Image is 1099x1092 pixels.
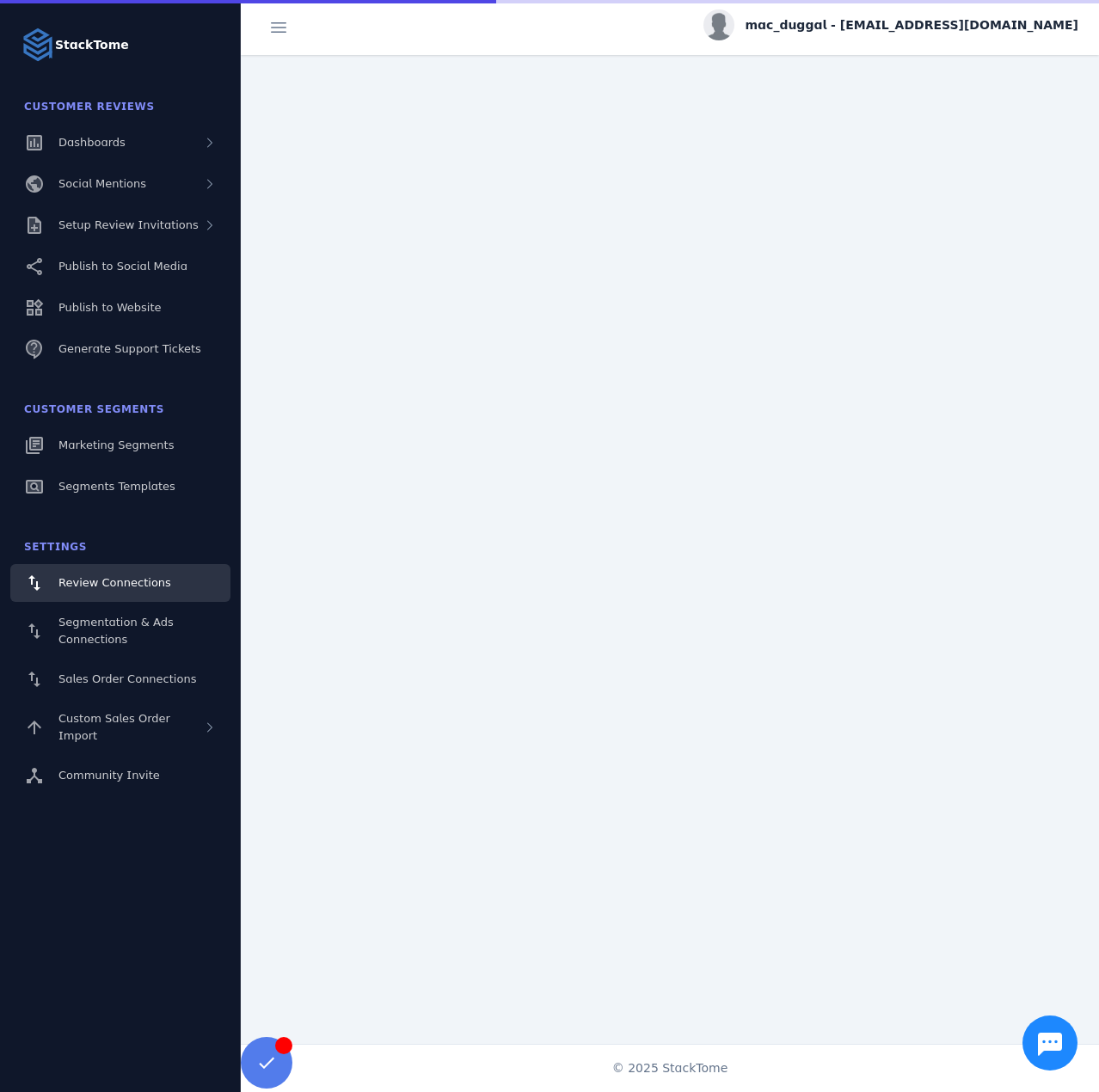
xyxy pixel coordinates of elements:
a: Marketing Segments [10,426,230,464]
a: Segmentation & Ads Connections [10,605,230,657]
a: Segments Templates [10,468,230,506]
span: Community Invite [58,769,160,782]
a: Publish to Social Media [10,248,230,285]
span: Social Mentions [58,177,146,190]
a: Community Invite [10,757,230,794]
span: Settings [24,541,87,553]
span: Publish to Social Media [58,260,187,273]
img: Logo image [21,28,55,62]
span: Setup Review Invitations [58,218,199,231]
img: profile.jpg [703,9,734,40]
a: Review Connections [10,564,230,602]
a: Generate Support Tickets [10,330,230,368]
span: Review Connections [58,576,171,589]
a: Sales Order Connections [10,660,230,698]
span: © 2025 StackTome [612,1059,728,1077]
span: Publish to Website [58,301,161,314]
span: Sales Order Connections [58,672,196,685]
span: Generate Support Tickets [58,342,201,355]
span: Custom Sales Order Import [58,712,170,742]
strong: StackTome [55,36,129,54]
span: Customer Reviews [24,101,155,113]
span: mac_duggal - [EMAIL_ADDRESS][DOMAIN_NAME] [745,16,1078,34]
span: Segments Templates [58,480,175,493]
span: Marketing Segments [58,439,174,451]
span: Dashboards [58,136,126,149]
a: Publish to Website [10,289,230,327]
button: mac_duggal - [EMAIL_ADDRESS][DOMAIN_NAME] [703,9,1078,40]
span: Segmentation & Ads Connections [58,616,174,646]
span: Customer Segments [24,403,164,415]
